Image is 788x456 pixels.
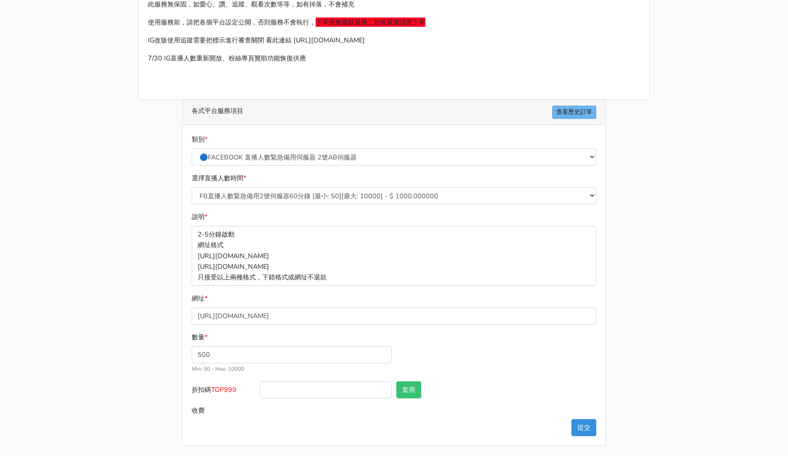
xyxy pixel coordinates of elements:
[211,385,236,394] span: TOP999
[192,212,207,222] label: 說明
[192,293,207,304] label: 網址
[192,308,596,325] input: 這邊填入網址
[192,173,246,184] label: 選擇直播人數時間
[192,365,244,373] small: Min: 50 - Max: 10000
[192,332,207,343] label: 數量
[192,134,207,145] label: 類別
[148,53,640,64] p: 7/30 IG直播人數重新開放、粉絲專頁贊助功能恢復供應
[189,381,258,402] label: 折扣碼
[316,18,425,27] span: 下單後無退款服務，如有疑慮請勿下單
[552,106,596,119] a: 查看歷史訂單
[396,381,421,398] button: 套用
[148,35,640,46] p: IG改版使用追蹤需要把標示進行審查關閉 看此連結 [URL][DOMAIN_NAME]
[189,402,258,419] label: 收費
[192,226,596,285] p: 2-5分鐘啟動 網址格式 [URL][DOMAIN_NAME] [URL][DOMAIN_NAME] 只接受以上兩種格式，下錯格式或網址不退款
[182,100,606,125] div: 各式平台服務項目
[571,419,596,436] button: 提交
[148,17,640,28] p: 使用服務前，請把各個平台設定公開，否則服務不會執行，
